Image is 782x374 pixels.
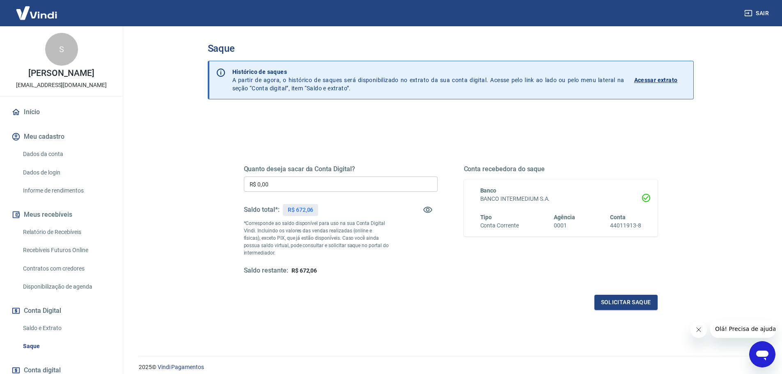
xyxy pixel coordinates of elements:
p: A partir de agora, o histórico de saques será disponibilizado no extrato da sua conta digital. Ac... [232,68,624,92]
button: Meus recebíveis [10,206,113,224]
a: Dados da conta [20,146,113,163]
button: Meu cadastro [10,128,113,146]
a: Contratos com credores [20,260,113,277]
span: Olá! Precisa de ajuda? [5,6,69,12]
h6: 0001 [554,221,575,230]
p: R$ 672,06 [288,206,314,214]
p: Acessar extrato [634,76,678,84]
a: Recebíveis Futuros Online [20,242,113,259]
h3: Saque [208,43,694,54]
iframe: Fechar mensagem [690,321,707,338]
a: Acessar extrato [634,68,687,92]
span: Agência [554,214,575,220]
p: Histórico de saques [232,68,624,76]
p: [PERSON_NAME] [28,69,94,78]
a: Relatório de Recebíveis [20,224,113,241]
span: Tipo [480,214,492,220]
h5: Quanto deseja sacar da Conta Digital? [244,165,438,173]
h6: BANCO INTERMEDIUM S.A. [480,195,641,203]
span: Banco [480,187,497,194]
p: *Corresponde ao saldo disponível para uso na sua Conta Digital Vindi. Incluindo os valores das ve... [244,220,389,257]
button: Sair [743,6,772,21]
a: Informe de rendimentos [20,182,113,199]
a: Início [10,103,113,121]
button: Solicitar saque [594,295,658,310]
img: Vindi [10,0,63,25]
h5: Conta recebedora do saque [464,165,658,173]
p: [EMAIL_ADDRESS][DOMAIN_NAME] [16,81,107,89]
a: Disponibilização de agenda [20,278,113,295]
a: Vindi Pagamentos [158,364,204,370]
a: Saque [20,338,113,355]
p: 2025 © [139,363,762,372]
span: R$ 672,06 [291,267,317,274]
a: Dados de login [20,164,113,181]
button: Conta Digital [10,302,113,320]
span: Conta [610,214,626,220]
h5: Saldo restante: [244,266,288,275]
iframe: Botão para abrir a janela de mensagens [749,341,775,367]
iframe: Mensagem da empresa [710,320,775,338]
h6: Conta Corrente [480,221,519,230]
h5: Saldo total*: [244,206,280,214]
a: Saldo e Extrato [20,320,113,337]
div: S [45,33,78,66]
h6: 44011913-8 [610,221,641,230]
